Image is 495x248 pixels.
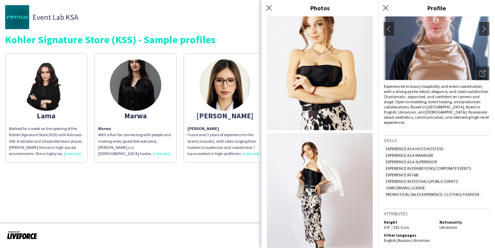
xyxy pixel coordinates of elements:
b: Marwa [98,126,111,131]
span: Experience as a Host/Hostess [384,146,445,151]
span: Own Driving License [384,185,427,190]
h3: Attributes [384,211,490,217]
span: Ukrainian [439,225,457,230]
p: I have over 2 years of experience in the events industry, with roles ranging from hostess to supe... [187,126,262,157]
div: Lama [9,113,84,119]
img: thumb-67fbf562a4e05.jpeg [110,59,161,111]
b: [PERSON_NAME] [187,126,219,131]
h5: Height [384,220,434,225]
div: Kohler Signature Store (KSS) - Sample profiles [5,34,490,45]
div: Open photos pop-in [476,67,490,80]
span: 5'4" / 162.5 cm [384,225,409,230]
h3: Profile [378,3,495,12]
span: Ukrainian [412,238,430,243]
span: Experience in Exhibitions/Corporate Events [384,166,473,171]
span: Event Lab KSA [33,14,78,20]
div: Worked for a week on the opening of the Kohler Signature Store (KSS) with Advisors 360. A reliabl... [9,126,84,157]
div: Marwa [98,113,173,119]
img: Powered by Liveforce [7,230,37,240]
h3: Photos [262,3,378,12]
p: With a flair for connecting with people and making every guest feel welcome, [PERSON_NAME] is a [... [98,126,173,157]
span: Russian , [398,238,412,243]
span: Experience in Festivals/Public Events [384,179,460,184]
span: Experience in F&B [384,172,421,177]
span: English , [384,238,398,243]
span: Experience as a Manager [384,153,435,158]
div: Experienced in luxury hospitality and event coordination, with a strong eye for detail, elegance,... [384,84,490,125]
img: thumb-672cc00e28614.jpeg [199,59,251,111]
img: thumb-d0a7b56f-9e14-4e4b-94db-6d54a60d8988.jpg [5,5,29,29]
span: Promotion/ Sales Experience: Clothes/ Fashion [384,192,481,197]
h5: Nationality [439,220,490,225]
h5: Other languages [384,233,434,238]
span: Experience as a Supervisor [384,159,439,164]
h3: Skills [384,137,490,143]
div: [PERSON_NAME] [187,113,262,119]
img: thumb-67f452eed82c9.jpeg [21,59,72,111]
